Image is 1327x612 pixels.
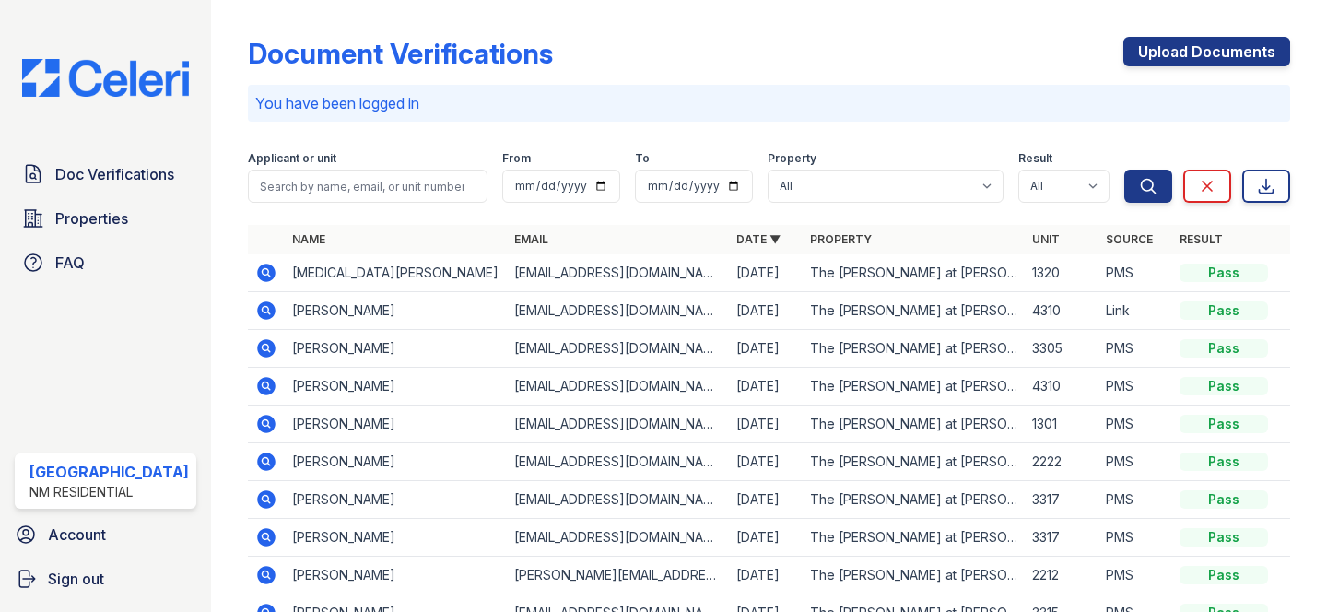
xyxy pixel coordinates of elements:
div: Pass [1180,566,1268,584]
div: Document Verifications [248,37,553,70]
span: Account [48,524,106,546]
div: [GEOGRAPHIC_DATA] [29,461,189,483]
a: Date ▼ [736,232,781,246]
td: 3317 [1025,481,1098,519]
td: [PERSON_NAME] [285,330,507,368]
img: CE_Logo_Blue-a8612792a0a2168367f1c8372b55b34899dd931a85d93a1a3d3e32e68fde9ad4.png [7,59,204,97]
td: [PERSON_NAME][EMAIL_ADDRESS][PERSON_NAME][DOMAIN_NAME] [507,557,729,594]
td: [EMAIL_ADDRESS][DOMAIN_NAME] [507,481,729,519]
label: Result [1018,151,1052,166]
td: The [PERSON_NAME] at [PERSON_NAME][GEOGRAPHIC_DATA] [803,292,1025,330]
span: Sign out [48,568,104,590]
a: Properties [15,200,196,237]
td: 1320 [1025,254,1098,292]
a: Upload Documents [1123,37,1290,66]
td: [DATE] [729,443,803,481]
label: From [502,151,531,166]
div: NM Residential [29,483,189,501]
div: Pass [1180,490,1268,509]
td: [PERSON_NAME] [285,481,507,519]
td: [DATE] [729,330,803,368]
div: Pass [1180,528,1268,547]
input: Search by name, email, or unit number [248,170,487,203]
td: [PERSON_NAME] [285,443,507,481]
td: [EMAIL_ADDRESS][DOMAIN_NAME] [507,330,729,368]
td: 3317 [1025,519,1098,557]
td: The [PERSON_NAME] at [PERSON_NAME][GEOGRAPHIC_DATA] [803,443,1025,481]
td: 1301 [1025,406,1098,443]
td: [PERSON_NAME] [285,406,507,443]
td: [DATE] [729,481,803,519]
td: PMS [1098,406,1172,443]
td: 3305 [1025,330,1098,368]
td: PMS [1098,481,1172,519]
td: [PERSON_NAME] [285,557,507,594]
td: Link [1098,292,1172,330]
td: [EMAIL_ADDRESS][DOMAIN_NAME] [507,292,729,330]
a: Source [1106,232,1153,246]
td: [EMAIL_ADDRESS][DOMAIN_NAME] [507,519,729,557]
a: Property [810,232,872,246]
td: [PERSON_NAME] [285,292,507,330]
label: To [635,151,650,166]
td: [DATE] [729,519,803,557]
td: 4310 [1025,292,1098,330]
td: PMS [1098,254,1172,292]
td: The [PERSON_NAME] at [PERSON_NAME][GEOGRAPHIC_DATA] [803,254,1025,292]
td: [EMAIL_ADDRESS][DOMAIN_NAME] [507,368,729,406]
td: PMS [1098,330,1172,368]
div: Pass [1180,264,1268,282]
td: The [PERSON_NAME] at [PERSON_NAME][GEOGRAPHIC_DATA] [803,406,1025,443]
td: The [PERSON_NAME] at [PERSON_NAME][GEOGRAPHIC_DATA] [803,368,1025,406]
td: The [PERSON_NAME] at [PERSON_NAME][GEOGRAPHIC_DATA] [803,519,1025,557]
td: [EMAIL_ADDRESS][DOMAIN_NAME] [507,254,729,292]
td: [EMAIL_ADDRESS][DOMAIN_NAME] [507,443,729,481]
div: Pass [1180,415,1268,433]
td: The [PERSON_NAME] at [PERSON_NAME][GEOGRAPHIC_DATA] [803,330,1025,368]
div: Pass [1180,377,1268,395]
td: [DATE] [729,557,803,594]
td: [DATE] [729,292,803,330]
span: Doc Verifications [55,163,174,185]
td: [DATE] [729,254,803,292]
td: [EMAIL_ADDRESS][DOMAIN_NAME] [507,406,729,443]
a: Name [292,232,325,246]
a: FAQ [15,244,196,281]
td: [MEDICAL_DATA][PERSON_NAME] [285,254,507,292]
a: Email [514,232,548,246]
td: [PERSON_NAME] [285,519,507,557]
a: Unit [1032,232,1060,246]
td: The [PERSON_NAME] at [PERSON_NAME][GEOGRAPHIC_DATA] [803,481,1025,519]
label: Applicant or unit [248,151,336,166]
span: Properties [55,207,128,229]
td: 4310 [1025,368,1098,406]
a: Doc Verifications [15,156,196,193]
span: FAQ [55,252,85,274]
label: Property [768,151,816,166]
td: 2222 [1025,443,1098,481]
td: 2212 [1025,557,1098,594]
td: The [PERSON_NAME] at [PERSON_NAME][GEOGRAPHIC_DATA] [803,557,1025,594]
td: [DATE] [729,406,803,443]
div: Pass [1180,453,1268,471]
td: PMS [1098,443,1172,481]
p: You have been logged in [255,92,1283,114]
div: Pass [1180,339,1268,358]
td: PMS [1098,557,1172,594]
td: PMS [1098,368,1172,406]
td: [DATE] [729,368,803,406]
a: Sign out [7,560,204,597]
a: Account [7,516,204,553]
a: Result [1180,232,1223,246]
div: Pass [1180,301,1268,320]
td: [PERSON_NAME] [285,368,507,406]
td: PMS [1098,519,1172,557]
